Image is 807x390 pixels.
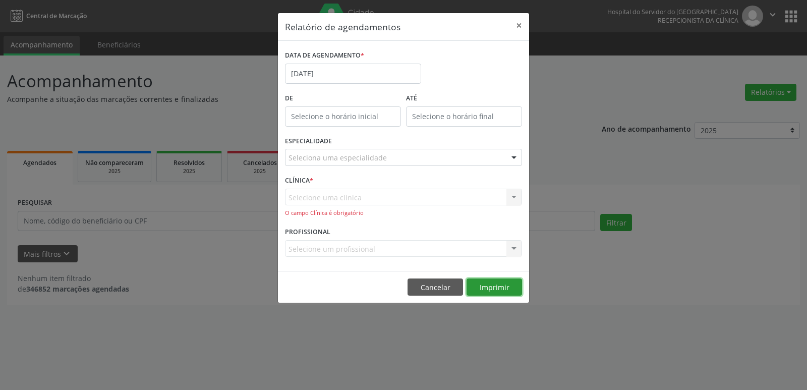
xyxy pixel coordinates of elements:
label: DATA DE AGENDAMENTO [285,48,364,64]
button: Cancelar [408,278,463,296]
input: Selecione o horário final [406,106,522,127]
div: O campo Clínica é obrigatório [285,209,522,217]
input: Selecione o horário inicial [285,106,401,127]
input: Selecione uma data ou intervalo [285,64,421,84]
label: CLÍNICA [285,173,313,189]
label: ESPECIALIDADE [285,134,332,149]
label: De [285,91,401,106]
button: Imprimir [467,278,522,296]
label: PROFISSIONAL [285,225,330,240]
label: ATÉ [406,91,522,106]
h5: Relatório de agendamentos [285,20,400,33]
span: Seleciona uma especialidade [289,152,387,163]
button: Close [509,13,529,38]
